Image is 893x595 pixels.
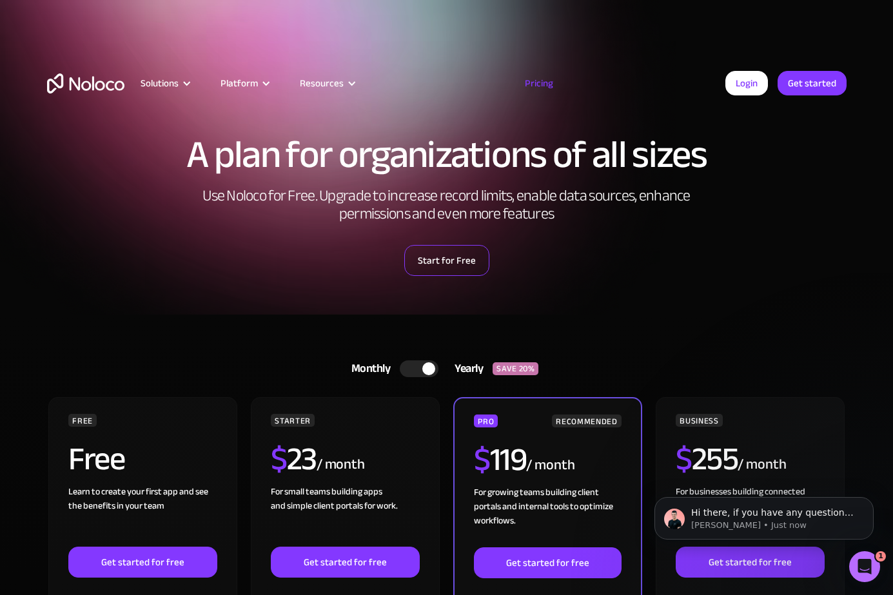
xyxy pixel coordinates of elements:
[189,187,705,223] h2: Use Noloco for Free. Upgrade to increase record limits, enable data sources, enhance permissions ...
[676,443,738,475] h2: 255
[474,415,498,427] div: PRO
[635,470,893,560] iframe: Intercom notifications message
[68,443,124,475] h2: Free
[141,75,179,92] div: Solutions
[404,245,489,276] a: Start for Free
[271,547,419,578] a: Get started for free
[300,75,344,92] div: Resources
[474,485,621,547] div: For growing teams building client portals and internal tools to optimize workflows.
[221,75,258,92] div: Platform
[271,429,287,489] span: $
[284,75,369,92] div: Resources
[474,444,526,476] h2: 119
[849,551,880,582] iframe: Intercom live chat
[474,547,621,578] a: Get started for free
[438,359,493,378] div: Yearly
[676,547,824,578] a: Get started for free
[317,454,365,475] div: / month
[725,71,768,95] a: Login
[271,414,314,427] div: STARTER
[552,415,621,427] div: RECOMMENDED
[68,547,217,578] a: Get started for free
[493,362,538,375] div: SAVE 20%
[124,75,204,92] div: Solutions
[778,71,847,95] a: Get started
[47,73,124,93] a: home
[47,135,847,174] h1: A plan for organizations of all sizes
[676,414,722,427] div: BUSINESS
[335,359,400,378] div: Monthly
[271,485,419,547] div: For small teams building apps and simple client portals for work. ‍
[474,429,490,490] span: $
[68,485,217,547] div: Learn to create your first app and see the benefits in your team ‍
[676,429,692,489] span: $
[204,75,284,92] div: Platform
[509,75,569,92] a: Pricing
[876,551,886,561] span: 1
[526,455,574,476] div: / month
[68,414,97,427] div: FREE
[271,443,317,475] h2: 23
[738,454,786,475] div: / month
